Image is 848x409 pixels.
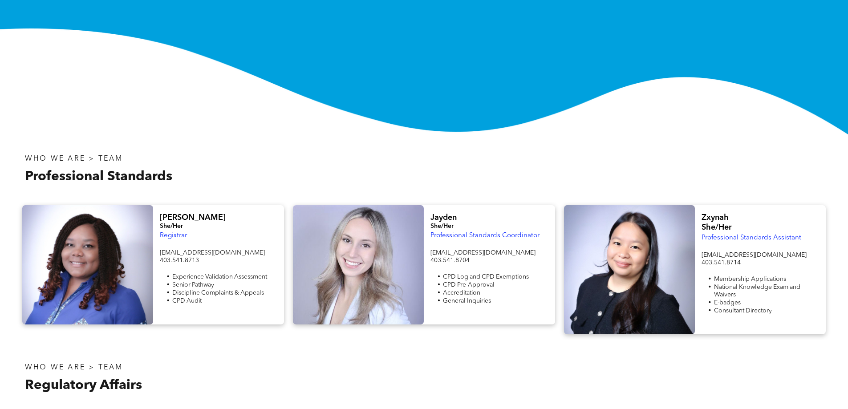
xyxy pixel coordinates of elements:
span: Accreditation [443,290,480,296]
span: She/Her [160,223,183,229]
span: Membership Applications [714,276,786,282]
span: CPD Log and CPD Exemptions [443,274,529,280]
span: [EMAIL_ADDRESS][DOMAIN_NAME] [702,252,807,258]
span: WHO WE ARE > TEAM [25,364,123,371]
span: Professional Standards Assistant [702,235,801,241]
span: Registrar [160,232,187,239]
span: Jayden [430,214,457,222]
span: CPD Pre-Approval [443,282,495,288]
span: [EMAIL_ADDRESS][DOMAIN_NAME] [160,250,265,256]
span: Zxynah She/Her [702,214,732,231]
span: She/Her [430,223,454,229]
span: Professional Standards Coordinator [430,232,540,239]
span: Experience Validation Assessment [172,274,267,280]
span: [EMAIL_ADDRESS][DOMAIN_NAME] [430,250,536,256]
span: Senior Pathway [172,282,214,288]
span: 403.541.8713 [160,257,199,263]
span: E-badges [714,300,741,306]
span: Discipline Complaints & Appeals [172,290,264,296]
span: Regulatory Affairs [25,379,142,392]
span: Consultant Directory [714,308,772,314]
span: [PERSON_NAME] [160,214,226,222]
span: CPD Audit [172,298,202,304]
span: 403.541.8704 [430,257,470,263]
span: General Inquiries [443,298,491,304]
span: National Knowledge Exam and Waivers [714,284,800,298]
span: 403.541.8714 [702,259,741,266]
span: WHO WE ARE > TEAM [25,155,123,162]
span: Professional Standards [25,170,172,183]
